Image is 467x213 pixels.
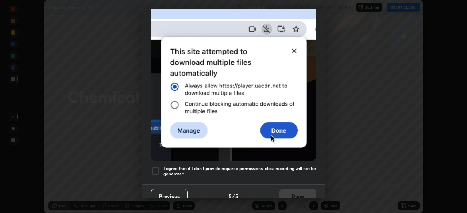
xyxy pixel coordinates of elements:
[151,189,188,204] button: Previous
[232,192,235,200] h4: /
[235,192,238,200] h4: 5
[229,192,232,200] h4: 5
[163,166,316,177] h5: I agree that if I don't provide required permissions, class recording will not be generated
[151,2,316,161] img: downloads-permission-blocked.gif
